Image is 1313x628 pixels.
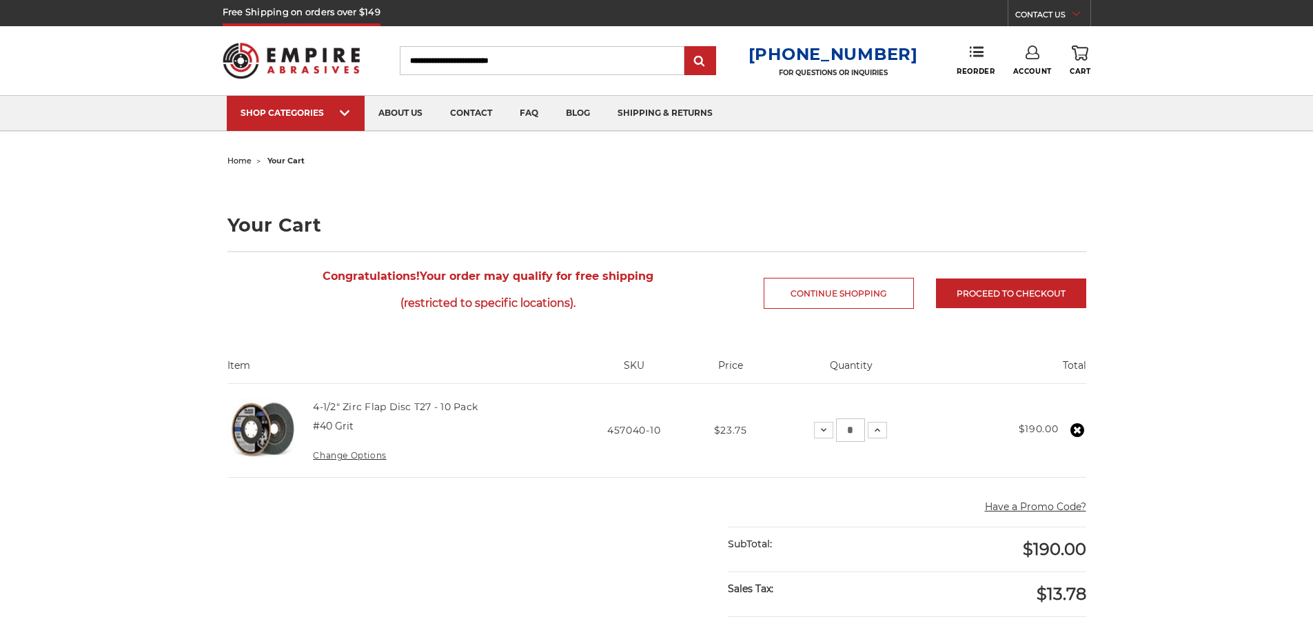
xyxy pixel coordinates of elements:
[227,290,749,316] span: (restricted to specific locations).
[506,96,552,131] a: faq
[749,44,918,64] a: [PHONE_NUMBER]
[1015,7,1090,26] a: CONTACT US
[227,384,299,476] img: 4-1/2" Zirc Flap Disc T27 - 10 Pack
[936,278,1086,308] a: Proceed to checkout
[768,358,935,383] th: Quantity
[1023,539,1086,559] span: $190.00
[935,358,1086,383] th: Total
[764,278,914,309] a: Continue Shopping
[227,216,1086,234] h1: Your Cart
[313,419,354,434] dd: #40 Grit
[1070,45,1090,76] a: Cart
[323,270,420,283] strong: Congratulations!
[227,156,252,165] a: home
[728,583,773,595] strong: Sales Tax:
[267,156,305,165] span: your cart
[1013,67,1052,76] span: Account
[436,96,506,131] a: contact
[227,263,749,316] span: Your order may qualify for free shipping
[686,48,714,75] input: Submit
[313,450,386,460] a: Change Options
[1070,67,1090,76] span: Cart
[552,96,604,131] a: blog
[574,358,693,383] th: SKU
[957,45,995,75] a: Reorder
[1019,423,1059,435] strong: $190.00
[749,68,918,77] p: FOR QUESTIONS OR INQUIRIES
[728,527,907,561] div: SubTotal:
[241,108,351,118] div: SHOP CATEGORIES
[607,424,660,436] span: 457040-10
[227,358,575,383] th: Item
[985,500,1086,514] button: Have a Promo Code?
[714,424,747,436] span: $23.75
[693,358,768,383] th: Price
[1037,584,1086,604] span: $13.78
[365,96,436,131] a: about us
[604,96,726,131] a: shipping & returns
[836,418,865,442] input: 4-1/2" Zirc Flap Disc T27 - 10 Pack Quantity:
[223,34,360,88] img: Empire Abrasives
[957,67,995,76] span: Reorder
[313,401,478,413] a: 4-1/2" Zirc Flap Disc T27 - 10 Pack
